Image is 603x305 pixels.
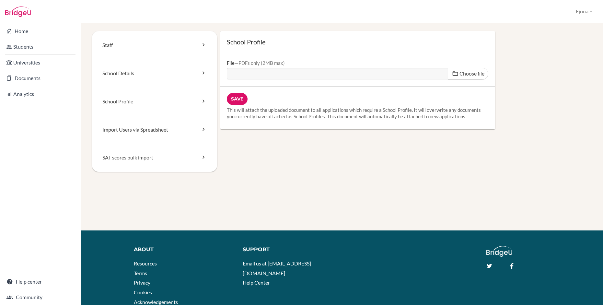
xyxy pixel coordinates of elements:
a: Terms [134,270,147,276]
div: About [134,246,233,253]
a: School Profile [92,88,217,116]
a: Email us at [EMAIL_ADDRESS][DOMAIN_NAME] [243,260,311,276]
div: Support [243,246,336,253]
a: Universities [1,56,79,69]
a: Community [1,291,79,304]
span: Choose file [459,70,484,76]
img: Bridge-U [5,6,31,17]
a: Documents [1,72,79,85]
a: Acknowledgements [134,299,178,305]
p: This will attach the uploaded document to all applications which require a School Profile. It wil... [227,107,489,120]
a: Students [1,40,79,53]
label: File [227,60,285,66]
a: Resources [134,260,157,266]
a: SAT scores bulk import [92,144,217,172]
a: Cookies [134,289,152,295]
div: PDFs only (2MB max) [235,60,285,66]
a: Home [1,25,79,38]
a: Privacy [134,279,150,286]
a: School Details [92,59,217,88]
a: Import Users via Spreadsheet [92,116,217,144]
input: Save [227,93,248,105]
a: Analytics [1,88,79,100]
button: Ejona [573,6,595,18]
a: Help center [1,275,79,288]
img: logo_white@2x-f4f0deed5e89b7ecb1c2cc34c3e3d731f90f0f143d5ea2071677605dd97b5244.png [486,246,513,257]
h1: School Profile [227,38,489,46]
a: Staff [92,31,217,59]
a: Help Center [243,279,270,286]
